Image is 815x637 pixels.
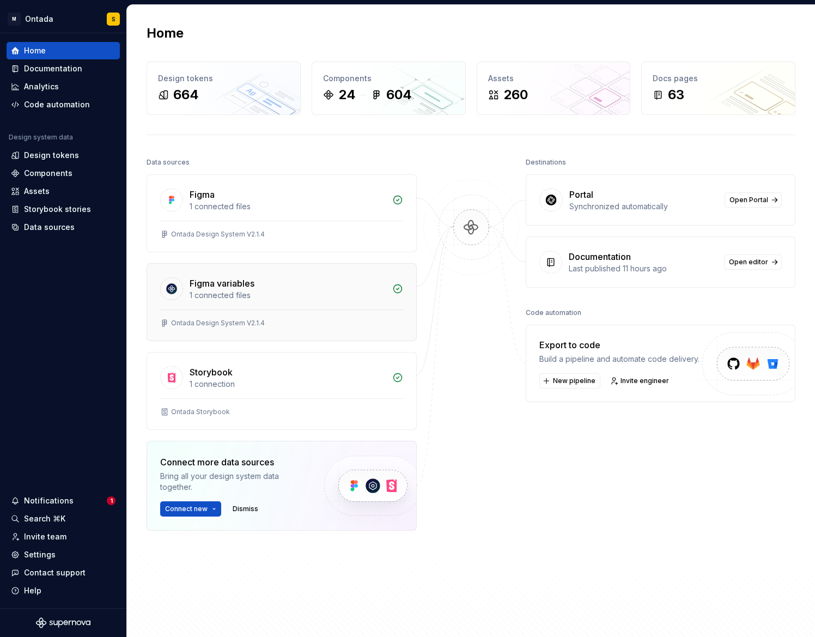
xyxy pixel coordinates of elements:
div: Synchronized automatically [569,201,719,212]
div: Code automation [24,99,90,110]
div: Design tokens [158,73,289,84]
div: Ontada [25,14,53,25]
div: Design system data [9,133,73,142]
a: Components [7,165,120,182]
button: MOntadaS [2,7,124,31]
a: Figma variables1 connected filesOntada Design System V2.1.4 [147,263,417,341]
div: Data sources [147,155,190,170]
div: Figma [190,188,215,201]
div: Code automation [526,305,581,320]
div: Home [24,45,46,56]
span: New pipeline [553,377,595,385]
div: Destinations [526,155,566,170]
div: M [8,13,21,26]
a: Figma1 connected filesOntada Design System V2.1.4 [147,174,417,252]
a: Assets260 [477,62,631,115]
div: Invite team [24,531,66,542]
div: 260 [503,86,528,104]
div: Contact support [24,567,86,578]
div: Connect more data sources [160,456,306,469]
div: Build a pipeline and automate code delivery. [539,354,700,365]
div: Help [24,585,41,596]
div: Documentation [24,63,82,74]
a: Design tokens664 [147,62,301,115]
div: Assets [24,186,50,197]
span: Open editor [729,258,768,266]
span: 1 [107,496,115,505]
div: Search ⌘K [24,513,65,524]
div: Notifications [24,495,74,506]
div: Ontada Design System V2.1.4 [171,230,265,239]
div: Docs pages [653,73,784,84]
a: Code automation [7,96,120,113]
a: Documentation [7,60,120,77]
a: Invite engineer [607,373,674,389]
div: Analytics [24,81,59,92]
div: Storybook [190,366,233,379]
a: Docs pages63 [641,62,795,115]
div: Bring all your design system data together. [160,471,306,493]
div: Documentation [569,250,631,263]
div: 664 [173,86,199,104]
div: Portal [569,188,593,201]
button: Dismiss [228,501,263,517]
button: Help [7,582,120,599]
div: 1 connected files [190,290,386,301]
a: Analytics [7,78,120,95]
a: Home [7,42,120,59]
div: Components [24,168,72,179]
div: 24 [338,86,356,104]
button: Connect new [160,501,221,517]
div: Storybook stories [24,204,91,215]
div: Settings [24,549,56,560]
button: New pipeline [539,373,600,389]
span: Dismiss [233,505,258,513]
button: Notifications1 [7,492,120,509]
span: Invite engineer [621,377,669,385]
div: Figma variables [190,277,254,290]
a: Storybook stories [7,201,120,218]
a: Invite team [7,528,120,545]
a: Open Portal [725,192,782,208]
a: Settings [7,546,120,563]
span: Connect new [165,505,208,513]
div: Design tokens [24,150,79,161]
div: 1 connected files [190,201,386,212]
div: 63 [668,86,684,104]
a: Components24604 [312,62,466,115]
button: Contact support [7,564,120,581]
svg: Supernova Logo [36,617,90,628]
span: Open Portal [729,196,768,204]
div: Assets [488,73,619,84]
a: Open editor [724,254,782,270]
a: Data sources [7,219,120,236]
div: Ontada Storybook [171,408,230,416]
button: Search ⌘K [7,510,120,527]
div: Components [323,73,454,84]
div: Ontada Design System V2.1.4 [171,319,265,327]
div: Last published 11 hours ago [569,263,718,274]
a: Storybook1 connectionOntada Storybook [147,352,417,430]
div: S [112,15,115,23]
a: Design tokens [7,147,120,164]
div: 604 [386,86,412,104]
a: Assets [7,183,120,200]
div: Data sources [24,222,75,233]
h2: Home [147,25,184,42]
div: 1 connection [190,379,386,390]
div: Export to code [539,338,700,351]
